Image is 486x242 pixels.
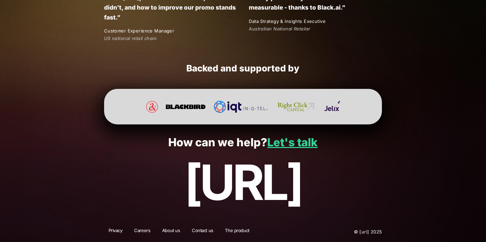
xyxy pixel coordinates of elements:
[220,227,254,236] a: The product
[146,101,158,113] img: Pan Effect Website
[104,27,237,35] p: Customer Experience Manager
[104,36,157,41] em: US national retail chain
[187,227,218,236] a: Contact us
[130,227,155,236] a: Careers
[267,136,317,149] a: Let's talk
[214,101,268,113] img: In-Q-Tel (IQT)
[158,227,185,236] a: About us
[324,101,340,113] img: Jelix Ventures Website
[15,136,471,149] p: How can we help?
[15,155,471,210] p: [URL]
[313,227,382,236] p: © [URL] 2025
[104,63,382,74] h2: Backed and supported by
[249,18,382,25] p: Data Strategy & Insights Executive
[104,227,127,236] a: Privacy
[276,101,316,113] img: Right Click Capital Website
[249,26,310,31] em: Australian National Retailer
[166,101,205,113] img: Blackbird Ventures Website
